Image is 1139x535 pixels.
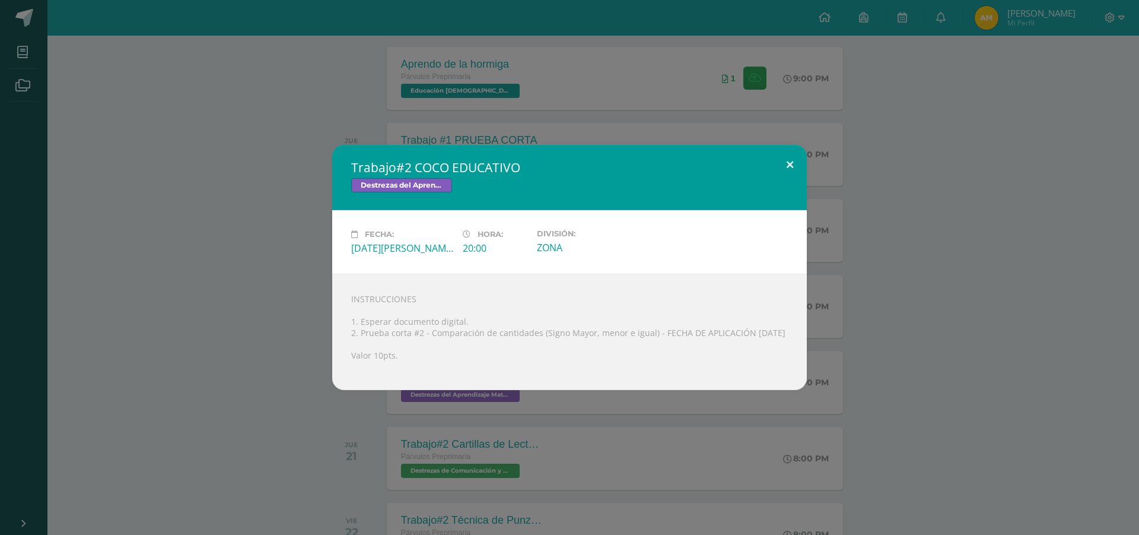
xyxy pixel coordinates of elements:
[351,159,788,176] h2: Trabajo#2 COCO EDUCATIVO
[537,241,639,254] div: ZONA
[537,229,639,238] label: División:
[351,242,453,255] div: [DATE][PERSON_NAME]
[463,242,527,255] div: 20:00
[773,145,807,185] button: Close (Esc)
[332,274,807,390] div: INSTRUCCIONES 1. Esperar documento digital. 2. Prueba corta #2 - Comparación de cantidades (Signo...
[351,178,452,192] span: Destrezas del Aprendizaje Matemático
[365,230,394,239] span: Fecha:
[478,230,503,239] span: Hora:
